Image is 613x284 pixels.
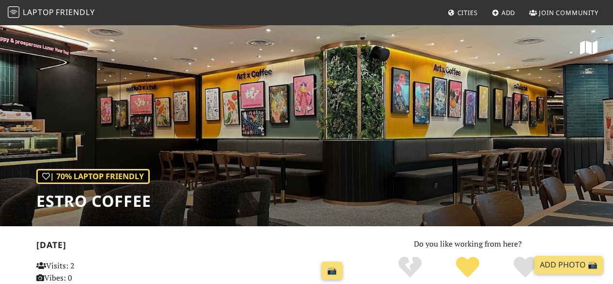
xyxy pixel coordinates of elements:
a: Add Photo 📸 [534,256,603,274]
span: Friendly [56,7,94,17]
a: LaptopFriendly LaptopFriendly [8,4,95,21]
span: Join Community [539,8,598,17]
span: Add [502,8,516,17]
a: Add [488,4,519,21]
div: | 70% Laptop Friendly [36,169,150,184]
a: Cities [444,4,482,21]
div: Yes [439,255,497,280]
p: Do you like working from here? [359,238,577,251]
div: Definitely! [496,255,554,280]
div: No [381,255,439,280]
span: Cities [457,8,478,17]
span: Laptop [23,7,54,17]
img: LaptopFriendly [8,6,19,18]
a: Join Community [525,4,602,21]
a: 📸 [321,262,343,280]
h2: [DATE] [36,240,347,254]
h1: Estro Coffee [36,192,151,210]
